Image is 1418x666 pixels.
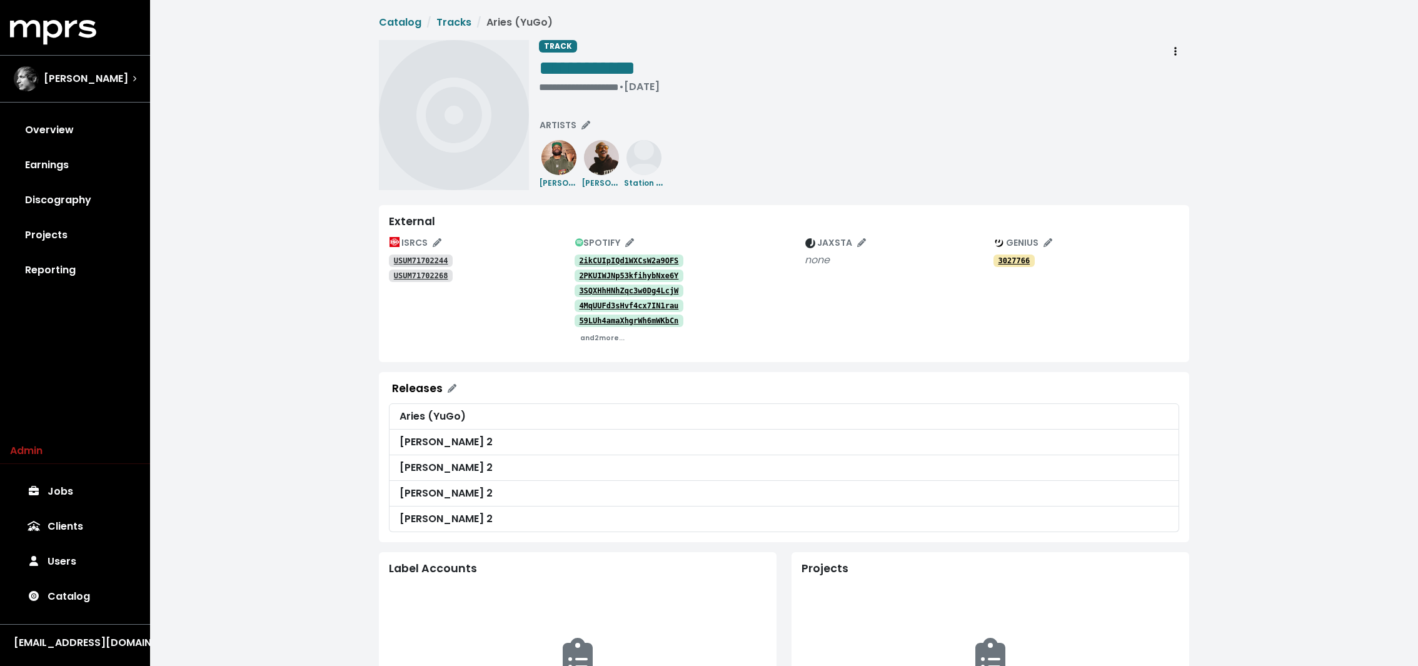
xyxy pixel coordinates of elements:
a: 3027766 [993,255,1035,267]
span: GENIUS [994,236,1052,249]
tt: 3SQXHhHNhZqc3w0Dg4LcjW [579,286,678,295]
small: [PERSON_NAME] Made-It [539,175,641,189]
small: Station Wagon P [624,175,691,189]
img: Album art for this track, Aries (YuGo) [379,40,529,190]
tt: USUM71702244 [394,256,448,265]
button: Edit genius track identifications [988,233,1058,253]
img: The jaxsta.com logo [805,238,815,248]
tt: 4MqUUFd3sHvf4cx7IN1rau [579,301,678,310]
div: Label Accounts [389,562,767,575]
a: [PERSON_NAME] 2 [389,430,1179,455]
button: Edit spotify track identifications for this track [570,233,640,253]
li: Aries (YuGo) [471,15,553,30]
button: [EMAIL_ADDRESS][DOMAIN_NAME] [10,635,140,651]
a: USUM71702244 [389,255,453,267]
div: [EMAIL_ADDRESS][DOMAIN_NAME] [14,635,136,650]
span: • [DATE] [619,79,660,94]
a: mprs logo [10,24,96,39]
a: [PERSON_NAME] 2 [389,507,1179,532]
img: The selected account / producer [14,66,39,91]
tt: 2ikCUIpIQd1WXCsW2a9OFS [579,256,678,265]
a: 2PKUIWJNp53kfihybNxe6Y [575,270,684,282]
a: Projects [10,218,140,253]
tt: USUM71702268 [394,271,448,280]
div: [PERSON_NAME] 2 [400,460,1169,475]
div: Projects [802,562,1179,575]
button: and2more... [575,328,630,347]
a: Reporting [10,253,140,288]
a: 59LUh4amaXhgrWh6mWKbCn [575,315,684,327]
a: Earnings [10,148,140,183]
span: TRACK [539,40,577,53]
a: 3SQXHhHNhZqc3w0Dg4LcjW [575,285,684,297]
tt: 3027766 [998,256,1030,265]
tt: 59LUh4amaXhgrWh6mWKbCn [579,316,678,325]
div: [PERSON_NAME] 2 [400,435,1169,450]
a: Station Wagon P [624,149,664,190]
div: External [389,215,1179,228]
button: Releases [384,377,465,401]
a: [PERSON_NAME] Made-It [539,149,579,190]
div: [PERSON_NAME] 2 [400,486,1169,501]
span: JAXSTA [805,236,866,249]
div: Aries (YuGo) [400,409,1169,424]
a: Tracks [436,15,471,29]
button: Edit jaxsta track identifications [800,233,872,253]
img: placeholder_user.73b9659bbcecad7e160b.svg [626,140,661,175]
nav: breadcrumb [379,15,1189,30]
a: Users [10,544,140,579]
i: none [805,253,830,267]
span: [PERSON_NAME] [44,71,128,86]
small: [PERSON_NAME] [581,175,648,189]
a: USUM71702268 [389,270,453,282]
a: 4MqUUFd3sHvf4cx7IN1rau [575,300,684,312]
button: Edit ISRC mappings for this track [384,233,447,253]
a: Overview [10,113,140,148]
a: [PERSON_NAME] 2 [389,481,1179,507]
a: Catalog [10,579,140,614]
img: The genius.com logo [994,238,1004,248]
span: SPOTIFY [575,236,635,249]
tt: 2PKUIWJNp53kfihybNxe6Y [579,271,678,280]
img: 1d29ef19a466f4bf49282b4d020cb593.895x895x1.jpg [541,140,576,175]
span: Edit value [539,58,635,78]
button: Track actions [1162,40,1189,64]
button: Edit artists [534,116,596,135]
a: Jobs [10,474,140,509]
a: [PERSON_NAME] [581,149,621,190]
img: The logo of the International Organization for Standardization [390,237,400,247]
span: Edit value [539,83,619,92]
a: Clients [10,509,140,544]
div: [PERSON_NAME] 2 [400,512,1169,527]
div: Releases [392,382,443,395]
a: Discography [10,183,140,218]
small: and 2 more... [580,333,625,343]
span: ISRCS [390,236,441,249]
a: [PERSON_NAME] 2 [389,455,1179,481]
a: 2ikCUIpIQd1WXCsW2a9OFS [575,255,684,267]
img: ab6761610000e5ebf0789cd783c20985ec3deb4e [584,140,619,175]
a: Aries (YuGo) [389,403,1179,430]
a: Catalog [379,15,421,29]
span: ARTISTS [540,119,590,131]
